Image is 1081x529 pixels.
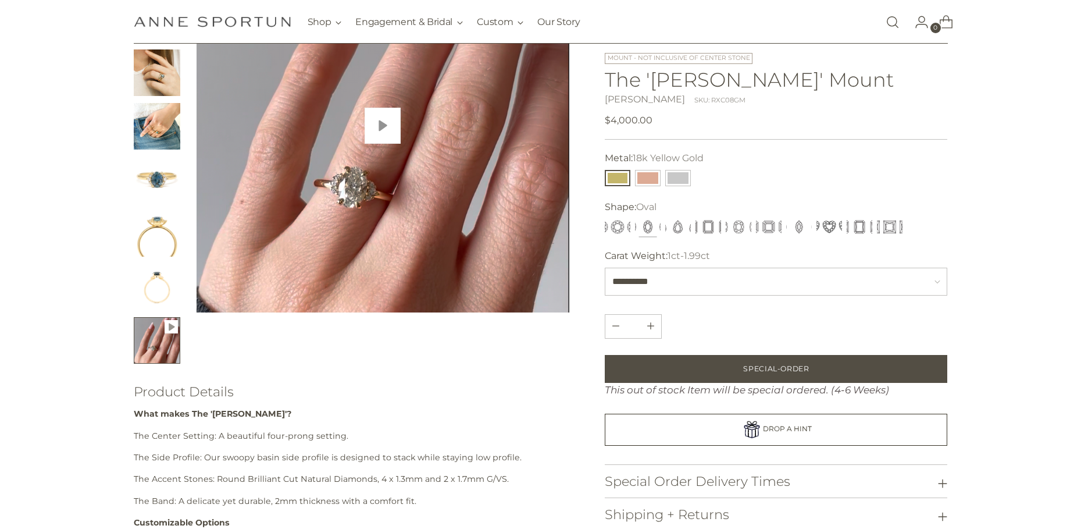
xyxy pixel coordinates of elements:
button: Custom [477,9,523,35]
p: The Center Setting: A beautiful four-prong setting. [134,430,570,442]
button: Change image to image 7 [134,210,180,257]
a: Our Story [537,9,580,35]
a: Go to the account page [905,10,929,34]
h3: Special Order Delivery Times [605,474,790,489]
button: Asscher [756,219,782,235]
button: Radiant [847,219,872,235]
h3: Product Details [134,385,570,399]
button: 14k Rose Gold [635,170,661,186]
button: Engagement & Bridal [355,9,463,35]
button: Subtract product quantity [640,315,661,338]
p: The Side Profile: Our swoopy basin side profile is designed to stack while staying low profile. [134,452,570,464]
strong: Customizable Options [134,517,230,528]
button: Princess [877,219,902,235]
button: Oval [635,219,661,235]
a: Open search modal [881,10,904,34]
a: [PERSON_NAME] [605,94,685,105]
button: Shop [308,9,342,35]
span: DROP A HINT [763,425,812,434]
div: This out of stock Item will be special ordered. (4-6 Weeks) [605,383,947,398]
button: 18k Yellow Gold [605,170,630,186]
span: Special-Order [743,364,809,374]
h1: The '[PERSON_NAME]' Mount [605,69,947,90]
span: 0 [930,23,941,33]
p: The Band: A delicate yet durable, 2mm thickness with a comfort fit. [134,495,570,507]
button: Add product quantity [605,315,626,338]
strong: What makes The '[PERSON_NAME]'? [134,409,291,419]
button: Cushion [726,219,751,235]
button: 14k White Gold [665,170,691,186]
button: Add to Bag [605,355,947,383]
button: Play [365,108,401,144]
button: Special Order Delivery Times [605,465,947,498]
span: 1ct-1.99ct [668,250,710,261]
button: Change image to image 9 [134,317,180,364]
h3: Shipping + Returns [605,508,729,523]
span: 18k Yellow Gold [633,152,704,164]
span: Oval [636,201,657,212]
button: Marquise [786,219,812,235]
button: Round [605,219,630,235]
p: The Accent Stones: Round Brilliant Cut Natural Diamonds, 4 x 1.3mm and 2 x 1.7mm G/VS. [134,473,570,485]
button: Change image to image 8 [134,264,180,310]
button: Emerald [695,219,721,235]
button: Heart [816,219,842,235]
button: Change image to image 5 [134,103,180,150]
button: Pear [665,219,691,235]
button: Change image to image 6 [134,157,180,203]
a: Anne Sportun Fine Jewellery [134,16,291,27]
label: Carat Weight: [605,249,710,263]
a: DROP A HINT [605,414,947,446]
label: Shape: [605,200,657,214]
label: Metal: [605,151,704,165]
button: Change image to image 4 [134,49,180,96]
input: Product quantity [619,315,647,338]
span: $4,000.00 [605,113,652,127]
a: Open cart modal [930,10,953,34]
div: SKU: RXC08GM [694,95,745,105]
